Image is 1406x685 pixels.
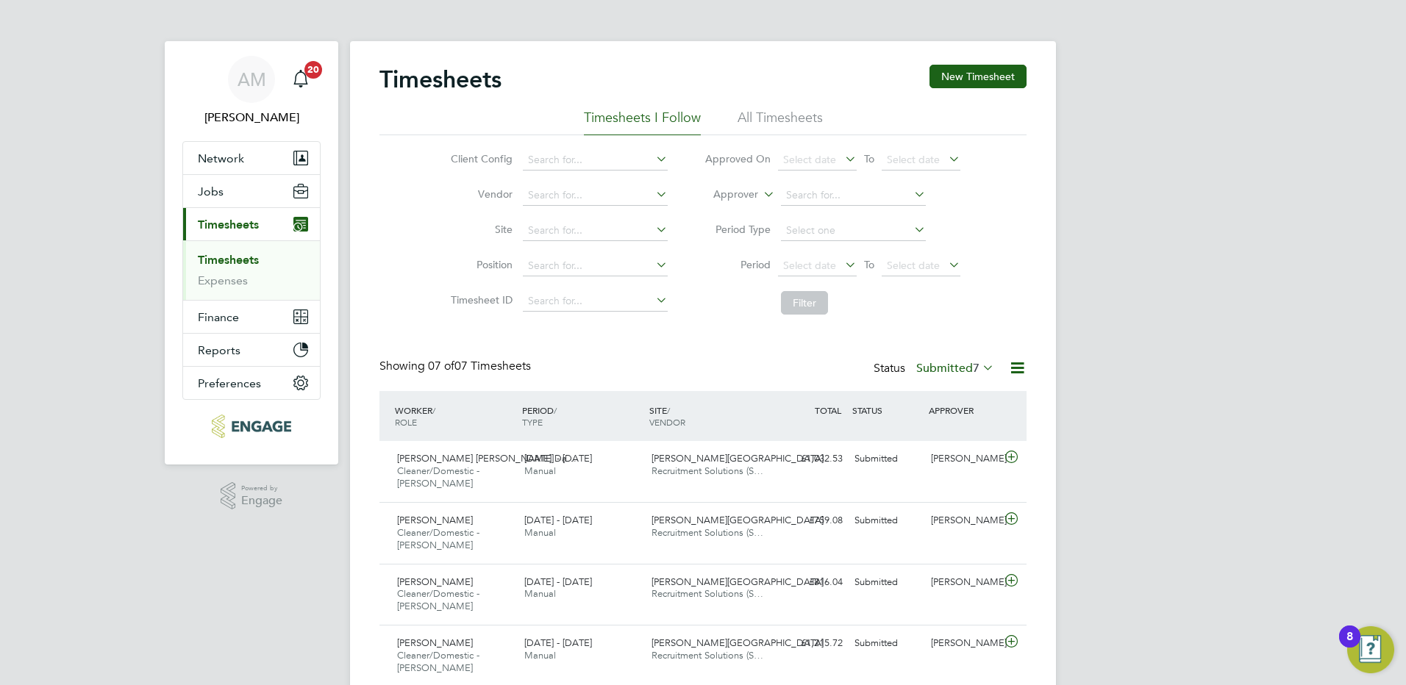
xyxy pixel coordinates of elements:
[772,570,849,595] div: £816.04
[652,575,824,588] span: [PERSON_NAME][GEOGRAPHIC_DATA]
[524,465,556,477] span: Manual
[849,447,925,471] div: Submitted
[198,151,244,165] span: Network
[1346,636,1353,656] div: 8
[524,587,556,600] span: Manual
[783,153,836,166] span: Select date
[781,220,926,241] input: Select one
[925,631,1002,656] div: [PERSON_NAME]
[652,636,824,649] span: [PERSON_NAME][GEOGRAPHIC_DATA]
[783,259,836,272] span: Select date
[646,397,773,435] div: SITE
[772,631,849,656] div: £1,215.72
[304,61,322,79] span: 20
[652,452,824,465] span: [PERSON_NAME][GEOGRAPHIC_DATA]
[221,482,283,510] a: Powered byEngage
[523,150,668,171] input: Search for...
[860,255,879,274] span: To
[524,575,592,588] span: [DATE] - [DATE]
[649,416,685,428] span: VENDOR
[395,416,417,428] span: ROLE
[524,526,556,539] span: Manual
[815,404,841,416] span: TOTAL
[523,256,668,276] input: Search for...
[397,526,479,551] span: Cleaner/Domestic - [PERSON_NAME]
[182,109,321,126] span: Allyx Miller
[391,397,518,435] div: WORKER
[446,293,513,306] label: Timesheet ID
[652,649,763,661] span: Recruitment Solutions (S…
[446,258,513,271] label: Position
[182,56,321,126] a: AM[PERSON_NAME]
[379,65,502,94] h2: Timesheets
[523,185,668,206] input: Search for...
[183,208,320,240] button: Timesheets
[524,649,556,661] span: Manual
[584,109,701,135] li: Timesheets I Follow
[522,416,543,428] span: TYPE
[198,310,239,324] span: Finance
[397,587,479,612] span: Cleaner/Domestic - [PERSON_NAME]
[738,109,823,135] li: All Timesheets
[772,447,849,471] div: £1,032.53
[183,301,320,333] button: Finance
[397,575,473,588] span: [PERSON_NAME]
[692,187,758,202] label: Approver
[198,273,248,287] a: Expenses
[446,152,513,165] label: Client Config
[198,184,224,198] span: Jobs
[652,465,763,477] span: Recruitment Solutions (S…
[212,415,290,438] img: rec-solutions-logo-retina.png
[652,587,763,600] span: Recruitment Solutions (S…
[860,149,879,168] span: To
[849,631,925,656] div: Submitted
[887,153,940,166] span: Select date
[973,361,979,376] span: 7
[667,404,670,416] span: /
[925,397,1002,423] div: APPROVER
[524,452,592,465] span: [DATE] - [DATE]
[1347,626,1394,673] button: Open Resource Center, 8 new notifications
[286,56,315,103] a: 20
[198,218,259,232] span: Timesheets
[198,376,261,390] span: Preferences
[397,452,577,465] span: [PERSON_NAME] [PERSON_NAME] Da…
[925,509,1002,533] div: [PERSON_NAME]
[397,649,479,674] span: Cleaner/Domestic - [PERSON_NAME]
[704,258,771,271] label: Period
[183,334,320,366] button: Reports
[397,514,473,526] span: [PERSON_NAME]
[165,41,338,465] nav: Main navigation
[849,397,925,423] div: STATUS
[518,397,646,435] div: PERIOD
[183,175,320,207] button: Jobs
[183,367,320,399] button: Preferences
[849,570,925,595] div: Submitted
[182,415,321,438] a: Go to home page
[554,404,557,416] span: /
[183,240,320,300] div: Timesheets
[238,70,266,89] span: AM
[772,509,849,533] div: £759.08
[379,359,534,374] div: Showing
[241,482,282,495] span: Powered by
[781,185,926,206] input: Search for...
[524,514,592,526] span: [DATE] - [DATE]
[925,570,1002,595] div: [PERSON_NAME]
[446,223,513,236] label: Site
[652,514,824,526] span: [PERSON_NAME][GEOGRAPHIC_DATA]
[241,495,282,507] span: Engage
[916,361,994,376] label: Submitted
[397,465,479,489] span: Cleaner/Domestic - [PERSON_NAME]
[446,187,513,201] label: Vendor
[925,447,1002,471] div: [PERSON_NAME]
[428,359,531,373] span: 07 Timesheets
[849,509,925,533] div: Submitted
[198,253,259,267] a: Timesheets
[874,359,997,379] div: Status
[929,65,1027,88] button: New Timesheet
[183,142,320,174] button: Network
[428,359,454,373] span: 07 of
[704,152,771,165] label: Approved On
[198,343,240,357] span: Reports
